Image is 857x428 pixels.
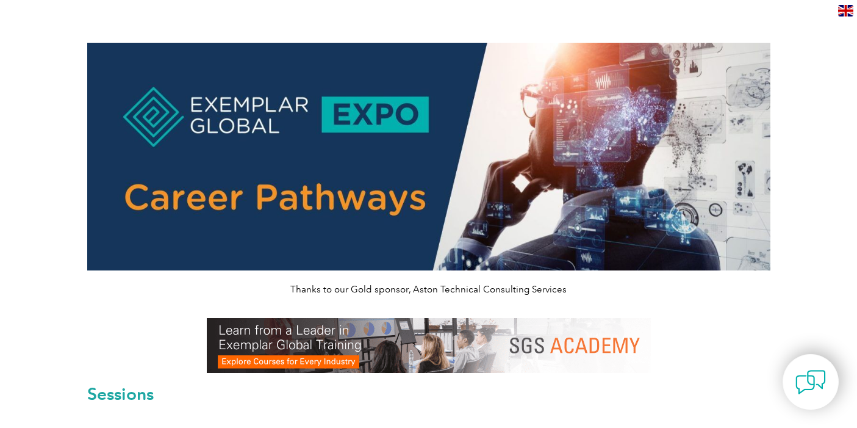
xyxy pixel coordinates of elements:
[795,367,826,397] img: contact-chat.png
[87,43,770,270] img: career pathways
[207,318,651,373] img: SGS
[838,5,853,16] img: en
[87,385,770,402] h2: Sessions
[87,283,770,296] p: Thanks to our Gold sponsor, Aston Technical Consulting Services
